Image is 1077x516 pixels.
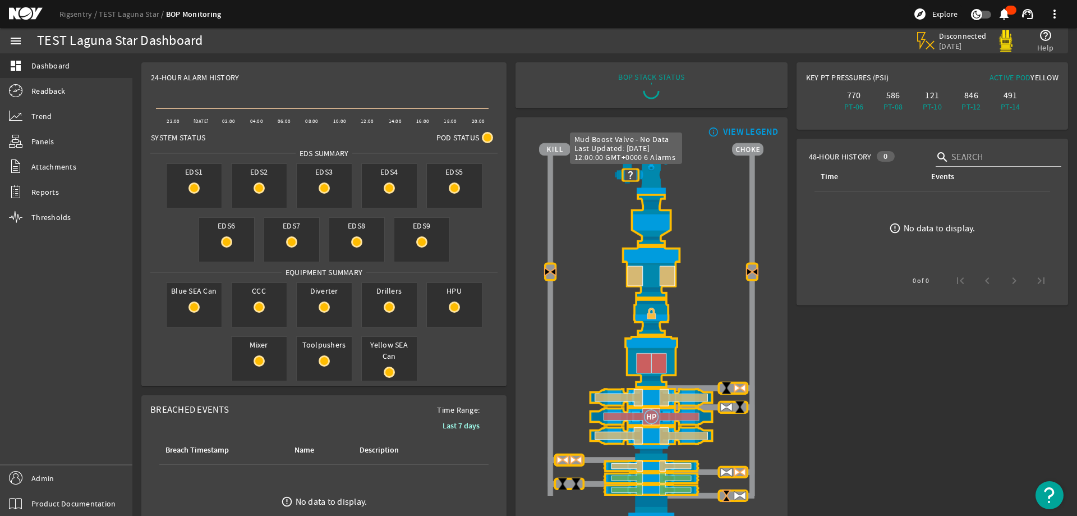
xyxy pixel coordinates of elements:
[305,118,318,125] text: 08:00
[745,266,759,279] img: Valve2CloseBlock.png
[954,101,989,112] div: PT-12
[720,489,733,503] img: ValveCloseBlock.png
[936,150,949,164] i: search
[915,101,950,112] div: PT-10
[31,161,76,172] span: Attachments
[539,299,763,336] img: RiserConnectorLockBlock.png
[993,101,1028,112] div: PT-14
[569,477,583,491] img: ValveClose.png
[1041,1,1068,28] button: more_vert
[819,171,916,183] div: Time
[167,164,222,180] span: EDS1
[444,118,457,125] text: 18:00
[1035,481,1064,509] button: Open Resource Center
[164,444,279,456] div: Breach Timestamp
[889,222,901,234] mat-icon: error_outline
[31,212,71,223] span: Thresholds
[733,489,747,503] img: ValveOpen.png
[250,118,263,125] text: 04:00
[539,472,763,484] img: PipeRamOpen.png
[995,30,1017,52] img: Yellowpod.svg
[222,118,235,125] text: 02:00
[733,465,747,479] img: ValveOpenBlock.png
[909,5,962,23] button: Explore
[167,118,179,125] text: 22:00
[939,31,987,41] span: Disconnected
[821,171,838,183] div: Time
[31,60,70,71] span: Dashboard
[232,164,287,180] span: EDS2
[472,118,485,125] text: 20:00
[194,118,209,125] text: [DATE]
[1030,72,1058,83] span: Yellow
[939,41,987,51] span: [DATE]
[539,336,763,387] img: LowerAnnularClose.png
[31,111,52,122] span: Trend
[733,381,747,395] img: ValveOpenBlock.png
[836,90,871,101] div: 770
[362,337,417,364] span: Yellow SEA Can
[904,223,975,234] div: No data to display.
[931,171,954,183] div: Events
[1039,29,1052,42] mat-icon: help_outline
[539,246,763,299] img: UpperAnnularOpenBlock.png
[556,477,569,491] img: ValveClose.png
[232,337,287,353] span: Mixer
[297,283,352,299] span: Diverter
[706,127,719,136] mat-icon: info_outline
[618,71,684,83] div: BOP STACK STATUS
[544,266,557,279] img: Valve2CloseBlock.png
[951,150,1052,164] input: Search
[278,118,291,125] text: 06:00
[876,101,910,112] div: PT-08
[929,171,1041,183] div: Events
[329,218,384,234] span: EDS8
[539,445,763,460] img: BopBodyShearBottom.png
[913,275,929,286] div: 0 of 0
[443,421,480,431] b: Last 7 days
[297,337,352,353] span: Toolpushers
[151,132,205,143] span: System Status
[281,496,293,508] mat-icon: error_outline
[434,415,489,436] button: Last 7 days
[358,444,438,456] div: Description
[151,72,239,83] span: 24-Hour Alarm History
[31,473,54,484] span: Admin
[282,267,366,278] span: Equipment Summary
[264,218,319,234] span: EDS7
[436,132,480,143] span: Pod Status
[296,496,367,508] div: No data to display.
[876,90,910,101] div: 586
[31,85,65,97] span: Readback
[806,72,932,88] div: Key PT Pressures (PSI)
[954,90,989,101] div: 846
[733,400,747,414] img: ValveClose.png
[932,8,958,20] span: Explore
[428,404,489,415] span: Time Range:
[37,35,203,47] div: TEST Laguna Star Dashboard
[913,7,927,21] mat-icon: explore
[622,168,639,182] img: MudBoostValve_Fault.png
[31,136,54,147] span: Panels
[720,381,733,395] img: ValveClose.png
[167,283,222,299] span: Blue SEA Can
[296,148,353,159] span: EDS SUMMARY
[394,218,449,234] span: EDS9
[416,118,429,125] text: 16:00
[362,283,417,299] span: Drillers
[199,218,254,234] span: EDS6
[539,426,763,445] img: ShearRamOpenBlock.png
[624,168,637,182] img: UnknownValve.png
[389,118,402,125] text: 14:00
[232,283,287,299] span: CCC
[59,9,99,19] a: Rigsentry
[427,283,482,299] span: HPU
[877,151,894,162] div: 0
[539,140,763,194] img: RiserAdapter.png
[539,388,763,407] img: ShearRamOpenBlock.png
[539,460,763,472] img: PipeRamOpenBlock.png
[915,90,950,101] div: 121
[9,34,22,48] mat-icon: menu
[723,126,779,138] div: VIEW LEGEND
[569,453,583,467] img: ValveOpenBlock.png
